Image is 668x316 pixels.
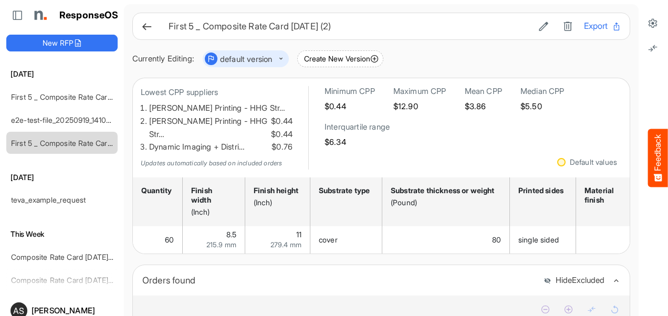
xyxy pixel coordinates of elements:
div: Currently Editing: [132,52,194,66]
div: (Inch) [254,198,298,207]
div: Default values [570,159,617,166]
span: $0.44 [269,115,293,128]
h5: $12.90 [393,102,446,111]
div: Quantity [141,186,171,195]
div: Substrate thickness or weight [391,186,498,195]
td: 80 is template cell Column Header httpsnorthellcomontologiesmapping-rulesmaterialhasmaterialthick... [382,226,510,254]
button: Export [584,19,621,33]
h5: $0.44 [325,102,375,111]
div: Substrate type [319,186,370,195]
p: Lowest CPP suppliers [141,86,293,99]
h6: Median CPP [520,86,565,97]
button: New RFP [6,35,118,51]
span: 215.9 mm [206,240,236,249]
em: Updates automatically based on included orders [141,159,282,167]
span: $0.44 [269,128,293,141]
div: Material finish [584,186,634,205]
h6: Maximum CPP [393,86,446,97]
h1: ResponseOS [59,10,119,21]
h6: Mean CPP [465,86,502,97]
li: [PERSON_NAME] Printing - HHG Str… [149,102,293,115]
li: [PERSON_NAME] Printing - HHG Str… [149,115,293,141]
td: is template cell Column Header httpsnorthellcomontologiesmapping-rulesmanufacturinghassubstratefi... [576,226,646,254]
button: Edit [536,19,551,33]
a: Composite Rate Card [DATE]_smaller [11,252,135,261]
h6: [DATE] [6,68,118,80]
div: Finish width [191,186,233,205]
a: teva_example_request [11,195,86,204]
td: 11 is template cell Column Header httpsnorthellcomontologiesmapping-rulesmeasurementhasfinishsize... [245,226,310,254]
h6: [DATE] [6,172,118,183]
h6: This Week [6,228,118,240]
h5: $3.86 [465,102,502,111]
a: e2e-test-file_20250919_141053 [11,115,115,124]
button: Create New Version [297,50,383,67]
a: First 5 _ Composite Rate Card [DATE] (2) [11,139,148,148]
h6: Minimum CPP [325,86,375,97]
h6: First 5 _ Composite Rate Card [DATE] (2) [169,22,527,31]
td: cover is template cell Column Header httpsnorthellcomontologiesmapping-rulesmaterialhassubstratem... [310,226,382,254]
td: 8.5 is template cell Column Header httpsnorthellcomontologiesmapping-rulesmeasurementhasfinishsiz... [183,226,245,254]
h5: $6.34 [325,138,390,146]
li: Dynamic Imaging + Distri… [149,141,293,154]
span: cover [319,235,338,244]
span: 279.4 mm [270,240,301,249]
button: Delete [560,19,576,33]
span: 60 [165,235,174,244]
h5: $5.50 [520,102,565,111]
span: single sided [518,235,559,244]
span: 8.5 [226,230,236,239]
button: HideExcluded [544,276,604,285]
a: First 5 _ Composite Rate Card [DATE] (2) [11,92,148,101]
td: 60 is template cell Column Header httpsnorthellcomontologiesmapping-rulesorderhasquantity [133,226,183,254]
div: (Inch) [191,207,233,217]
span: 80 [492,235,501,244]
span: AS [13,307,24,315]
button: Feedback [648,129,668,187]
span: 11 [296,230,301,239]
div: Finish height [254,186,298,195]
span: $0.76 [269,141,293,154]
div: (Pound) [391,198,498,207]
td: single sided is template cell Column Header httpsnorthellcomontologiesmapping-rulesmanufacturingh... [510,226,576,254]
div: [PERSON_NAME] [32,307,113,314]
div: Orders found [142,273,536,288]
h6: Interquartile range [325,122,390,132]
img: Northell [29,5,50,26]
div: Printed sides [518,186,564,195]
